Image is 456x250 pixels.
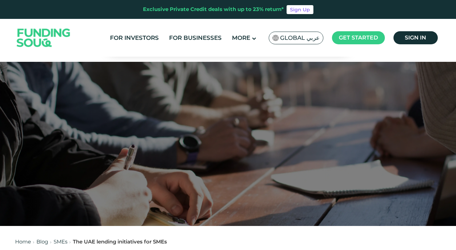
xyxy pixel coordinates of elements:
img: Logo [10,21,77,55]
a: Sign Up [287,5,313,14]
a: SMEs [54,238,67,245]
img: SA Flag [273,35,279,41]
a: Sign in [393,31,438,44]
span: Global عربي [280,34,320,42]
div: Exclusive Private Credit deals with up to 23% return* [143,5,284,13]
a: Blog [36,238,48,245]
a: For Investors [108,32,160,44]
span: Get started [339,34,378,41]
span: Sign in [405,34,426,41]
a: For Businesses [167,32,223,44]
span: More [232,34,250,41]
a: Home [15,238,31,245]
div: The UAE lending initiatives for SMEs [73,238,167,246]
